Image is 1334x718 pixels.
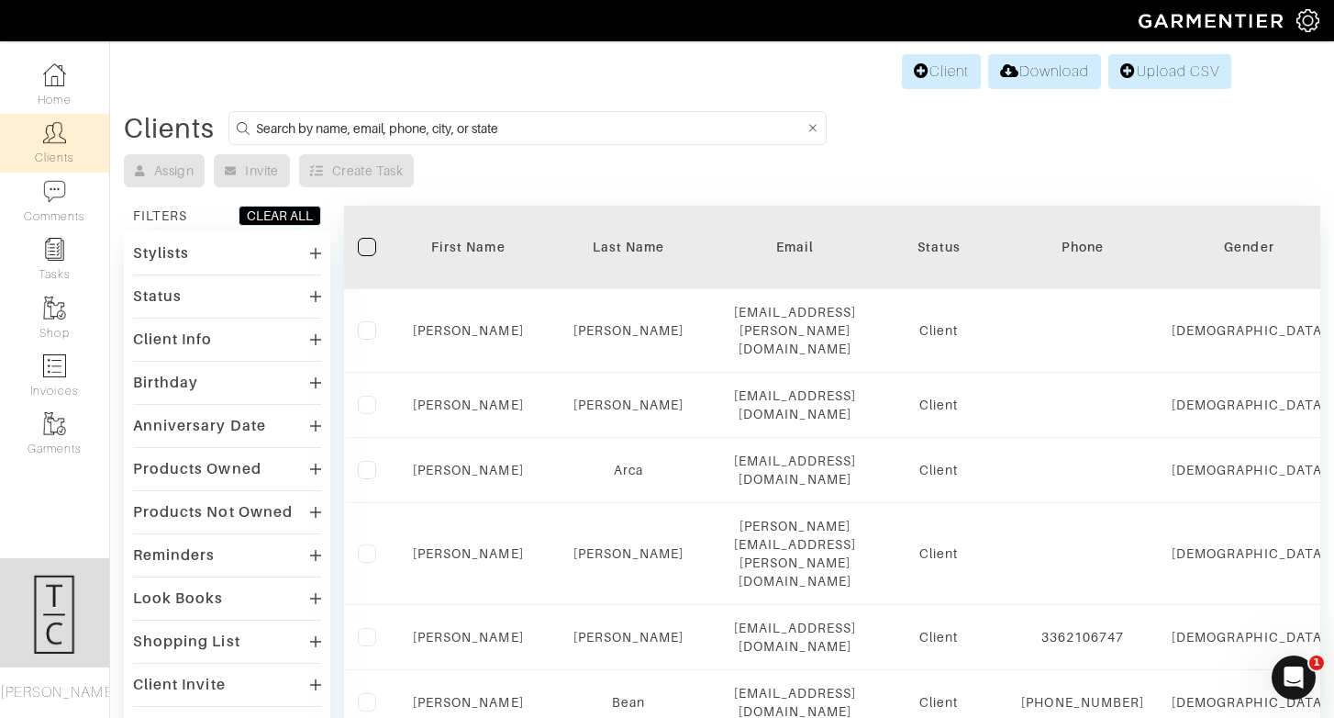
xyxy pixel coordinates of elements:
a: [PERSON_NAME] [413,630,524,645]
a: Upload CSV [1108,54,1231,89]
img: orders-icon-0abe47150d42831381b5fb84f609e132dff9fe21cb692f30cb5eec754e2cba89.png [43,354,66,377]
th: Toggle SortBy [399,206,538,289]
div: Client [884,321,994,340]
a: [PERSON_NAME] [413,546,524,561]
div: Anniversary Date [133,417,266,435]
iframe: Intercom live chat [1272,656,1316,700]
div: [DEMOGRAPHIC_DATA] [1172,544,1327,563]
div: [PHONE_NUMBER] [1021,693,1144,712]
div: Client [884,693,994,712]
div: Status [133,287,182,306]
div: [DEMOGRAPHIC_DATA] [1172,693,1327,712]
div: Last Name [551,238,706,256]
div: Client [884,628,994,646]
div: Products Not Owned [133,503,293,522]
a: [PERSON_NAME] [413,463,524,477]
div: Gender [1172,238,1327,256]
div: Shopping List [133,633,240,651]
div: Client [884,396,994,414]
a: [PERSON_NAME] [413,398,524,412]
img: clients-icon-6bae9207a08558b7cb47a8932f037763ab4055f8c8b6bfacd5dc20c3e0201464.png [43,121,66,144]
div: 3362106747 [1021,628,1144,646]
div: First Name [413,238,524,256]
div: [PERSON_NAME][EMAIL_ADDRESS][PERSON_NAME][DOMAIN_NAME] [734,517,857,590]
div: Client [884,544,994,563]
div: Client [884,461,994,479]
img: garments-icon-b7da505a4dc4fd61783c78ac3ca0ef83fa9d6f193b1c9dc38574b1d14d53ca28.png [43,412,66,435]
div: Reminders [133,546,215,565]
div: [DEMOGRAPHIC_DATA] [1172,628,1327,646]
img: dashboard-icon-dbcd8f5a0b271acd01030246c82b418ddd0df26cd7fceb0bd07c9910d44c42f6.png [43,63,66,86]
img: reminder-icon-8004d30b9f0a5d33ae49ab947aed9ed385cf756f9e5892f1edd6e32f2345188e.png [43,238,66,261]
span: 1 [1309,656,1324,670]
a: [PERSON_NAME] [413,695,524,710]
div: [EMAIL_ADDRESS][DOMAIN_NAME] [734,452,857,488]
div: Look Books [133,589,224,608]
a: Download [988,54,1101,89]
a: [PERSON_NAME] [573,630,684,645]
div: CLEAR ALL [247,207,313,225]
div: Status [884,238,994,256]
div: Phone [1021,238,1144,256]
th: Toggle SortBy [538,206,720,289]
img: comment-icon-a0a6a9ef722e966f86d9cbdc48e553b5cf19dbc54f86b18d962a5391bc8f6eb6.png [43,180,66,203]
div: [DEMOGRAPHIC_DATA] [1172,461,1327,479]
img: gear-icon-white-bd11855cb880d31180b6d7d6211b90ccbf57a29d726f0c71d8c61bd08dd39cc2.png [1296,9,1319,32]
img: garments-icon-b7da505a4dc4fd61783c78ac3ca0ef83fa9d6f193b1c9dc38574b1d14d53ca28.png [43,297,66,320]
div: Client Invite [133,676,226,694]
a: [PERSON_NAME] [413,323,524,338]
a: [PERSON_NAME] [573,546,684,561]
input: Search by name, email, phone, city, or state [256,117,805,140]
div: FILTERS [133,207,187,225]
div: Products Owned [133,460,261,478]
div: Stylists [133,244,189,263]
div: Client Info [133,331,213,349]
a: Bean [612,695,645,710]
div: [EMAIL_ADDRESS][DOMAIN_NAME] [734,387,857,423]
div: [DEMOGRAPHIC_DATA] [1172,321,1327,340]
a: [PERSON_NAME] [573,398,684,412]
div: [EMAIL_ADDRESS][PERSON_NAME][DOMAIN_NAME] [734,303,857,358]
div: Clients [124,119,215,138]
a: Client [902,54,981,89]
button: CLEAR ALL [239,206,321,226]
div: [DEMOGRAPHIC_DATA] [1172,396,1327,414]
th: Toggle SortBy [870,206,1007,289]
a: [PERSON_NAME] [573,323,684,338]
div: [EMAIL_ADDRESS][DOMAIN_NAME] [734,619,857,656]
div: Birthday [133,374,198,392]
img: garmentier-logo-header-white-b43fb05a5012e4ada735d5af1a66efaba907eab6374d6393d1fbf88cb4ef424d.png [1129,5,1296,37]
div: Email [734,238,857,256]
a: Arca [614,463,643,477]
